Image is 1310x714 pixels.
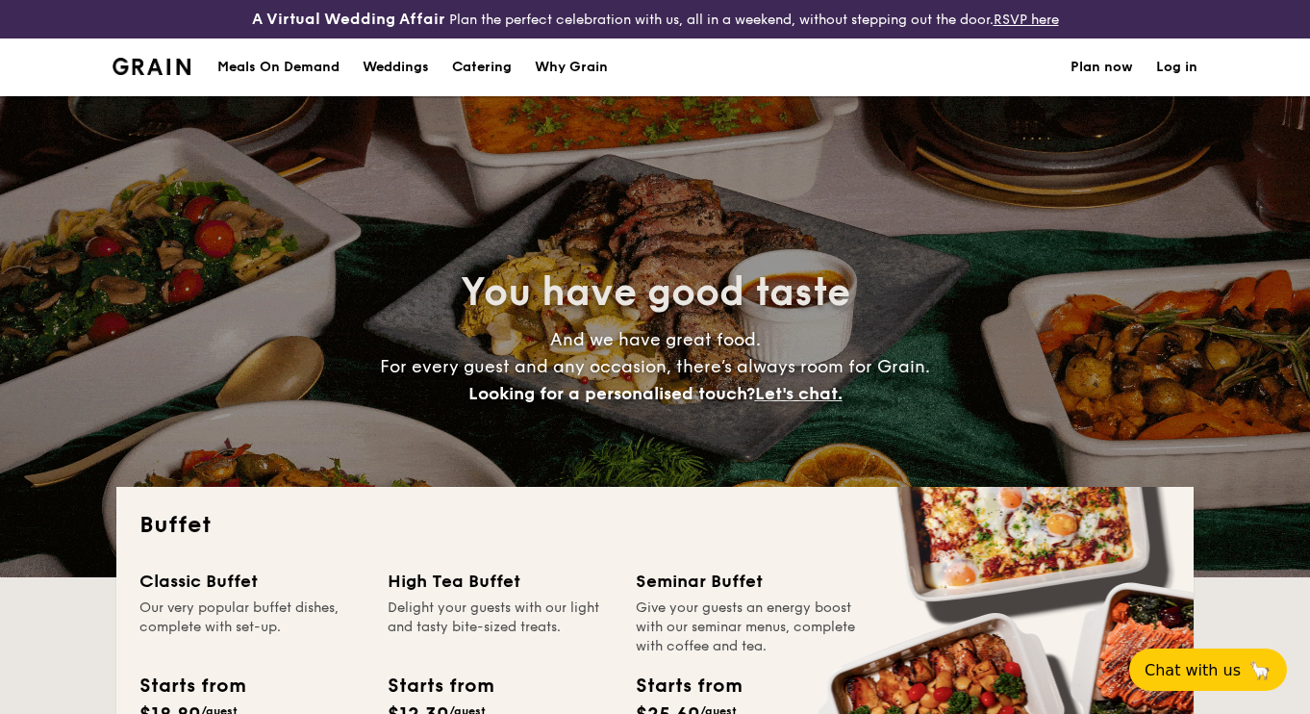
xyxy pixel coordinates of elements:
[1129,649,1287,691] button: Chat with us🦙
[468,383,755,404] span: Looking for a personalised touch?
[523,38,619,96] a: Why Grain
[452,38,512,96] h1: Catering
[139,599,365,656] div: Our very popular buffet dishes, complete with set-up.
[994,12,1059,28] a: RSVP here
[113,58,190,75] a: Logotype
[1071,38,1133,96] a: Plan now
[139,672,244,701] div: Starts from
[388,672,492,701] div: Starts from
[113,58,190,75] img: Grain
[206,38,351,96] a: Meals On Demand
[535,38,608,96] div: Why Grain
[388,568,613,595] div: High Tea Buffet
[1156,38,1197,96] a: Log in
[461,269,850,316] span: You have good taste
[217,38,340,96] div: Meals On Demand
[636,599,861,656] div: Give your guests an energy boost with our seminar menus, complete with coffee and tea.
[755,383,843,404] span: Let's chat.
[1145,661,1241,679] span: Chat with us
[363,38,429,96] div: Weddings
[252,8,445,31] h4: A Virtual Wedding Affair
[1248,659,1272,681] span: 🦙
[388,599,613,656] div: Delight your guests with our light and tasty bite-sized treats.
[380,329,930,404] span: And we have great food. For every guest and any occasion, there’s always room for Grain.
[351,38,441,96] a: Weddings
[139,568,365,595] div: Classic Buffet
[139,510,1171,541] h2: Buffet
[441,38,523,96] a: Catering
[636,568,861,595] div: Seminar Buffet
[218,8,1092,31] div: Plan the perfect celebration with us, all in a weekend, without stepping out the door.
[636,672,741,701] div: Starts from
